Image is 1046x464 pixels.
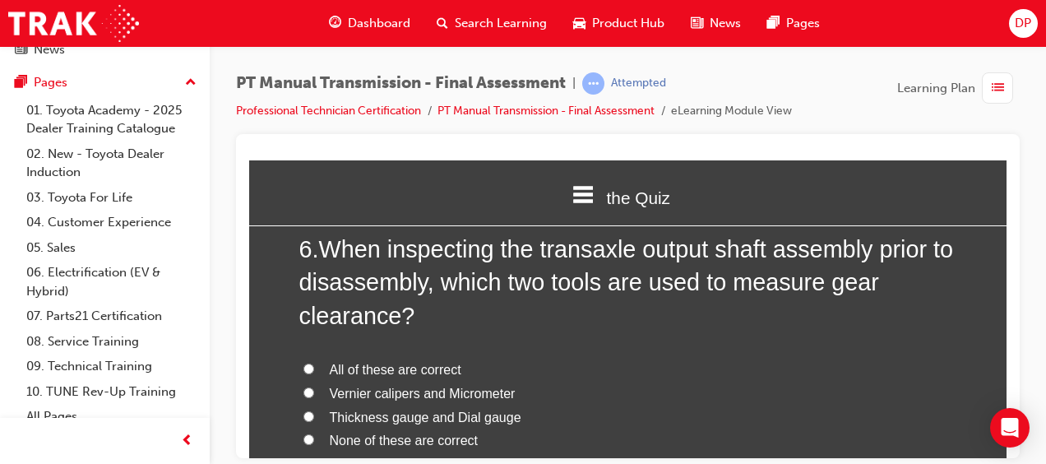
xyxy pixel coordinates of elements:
button: Pages [7,67,203,98]
span: pages-icon [15,76,27,90]
span: | [572,74,576,93]
span: PT Manual Transmission - Final Assessment [236,74,566,93]
input: All of these are correct [54,203,65,214]
span: list-icon [992,78,1004,99]
span: All of these are correct [81,202,212,216]
a: 07. Parts21 Certification [20,304,203,329]
span: When inspecting the transaxle output shaft assembly prior to disassembly, which two tools are use... [50,76,705,169]
span: learningRecordVerb_ATTEMPT-icon [582,72,604,95]
a: 05. Sales [20,235,203,261]
a: All Pages [20,404,203,429]
span: DP [1015,14,1031,33]
button: Learning Plan [897,72,1020,104]
li: eLearning Module View [671,102,792,121]
a: 06. Electrification (EV & Hybrid) [20,260,203,304]
a: pages-iconPages [754,7,833,40]
a: 10. TUNE Rev-Up Training [20,379,203,405]
span: Pages [786,14,820,33]
a: car-iconProduct Hub [560,7,678,40]
span: Vernier calipers and Micrometer [81,226,266,240]
span: Learning Plan [897,79,975,98]
h2: 6 . [50,72,708,172]
span: car-icon [573,13,585,34]
a: 04. Customer Experience [20,210,203,235]
span: news-icon [15,43,27,58]
a: 03. Toyota For Life [20,185,203,211]
span: news-icon [691,13,703,34]
input: None of these are correct [54,274,65,285]
a: News [7,35,203,65]
span: Dashboard [348,14,410,33]
a: PT Manual Transmission - Final Assessment [437,104,655,118]
a: news-iconNews [678,7,754,40]
div: Open Intercom Messenger [990,408,1030,448]
div: Pages [34,73,67,92]
span: search-icon [437,13,448,34]
button: DP [1009,9,1038,38]
a: guage-iconDashboard [316,7,423,40]
span: Search Learning [455,14,547,33]
span: pages-icon [767,13,780,34]
input: Thickness gauge and Dial gauge [54,251,65,262]
a: 02. New - Toyota Dealer Induction [20,142,203,185]
div: Attempted [611,76,666,91]
span: None of these are correct [81,273,229,287]
span: News [710,14,741,33]
div: News [34,40,65,59]
a: search-iconSearch Learning [423,7,560,40]
span: Product Hub [592,14,664,33]
a: 01. Toyota Academy - 2025 Dealer Training Catalogue [20,98,203,142]
a: 08. Service Training [20,329,203,355]
img: Trak [8,5,139,42]
span: guage-icon [329,13,341,34]
a: Professional Technician Certification [236,104,421,118]
input: Vernier calipers and Micrometer [54,227,65,238]
a: 09. Technical Training [20,354,203,379]
span: prev-icon [181,431,193,452]
span: the Quiz [358,28,421,47]
span: up-icon [185,72,197,94]
span: Thickness gauge and Dial gauge [81,250,272,264]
